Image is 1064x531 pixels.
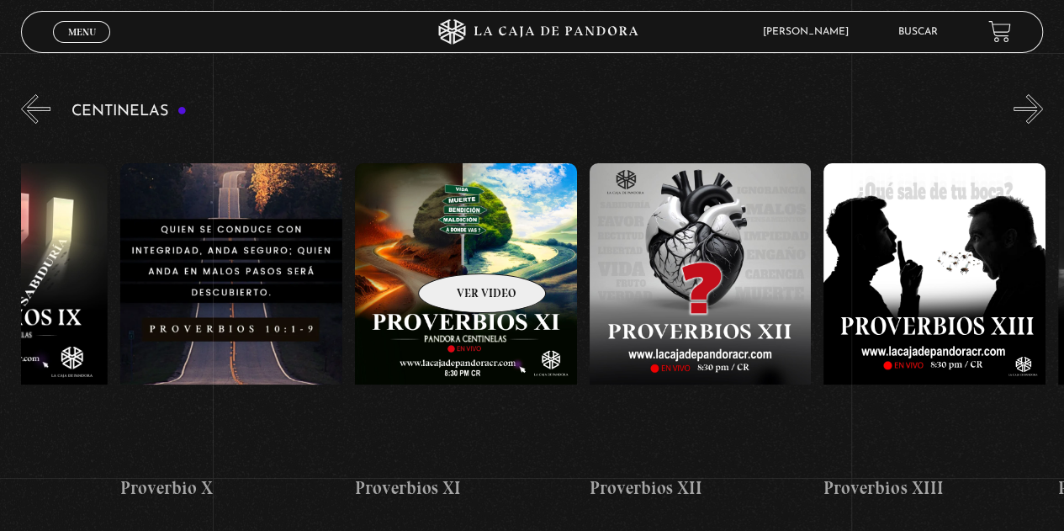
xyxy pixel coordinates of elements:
a: View your shopping cart [988,20,1011,43]
a: Proverbios XIII [823,136,1045,528]
a: Proverbios XII [590,136,812,528]
a: Buscar [898,27,938,37]
h4: Proverbios XI [355,475,577,502]
h4: Proverbios XII [590,475,812,502]
span: [PERSON_NAME] [754,27,865,37]
button: Previous [21,94,50,124]
h4: Proverbio X [120,475,342,502]
span: Menu [68,27,96,37]
a: Proverbios XI [355,136,577,528]
a: Proverbio X [120,136,342,528]
h4: Proverbios XIII [823,475,1045,502]
h3: Centinelas [71,104,187,119]
button: Next [1014,94,1043,124]
span: Cerrar [62,40,102,52]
